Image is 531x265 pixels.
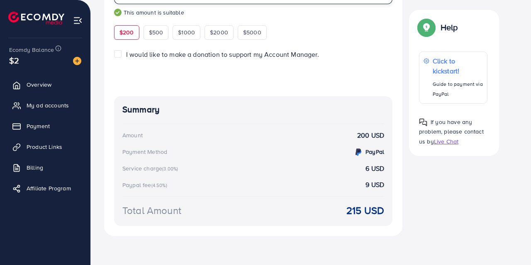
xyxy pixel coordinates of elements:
[6,180,84,197] a: Affiliate Program
[357,131,384,140] strong: 200 USD
[122,164,180,173] div: Service charge
[8,12,64,24] img: logo
[365,180,384,190] strong: 9 USD
[433,56,483,76] p: Click to kickstart!
[27,163,43,172] span: Billing
[178,28,195,36] span: $1000
[243,28,261,36] span: $5000
[353,147,363,157] img: credit
[27,80,51,89] span: Overview
[122,131,143,139] div: Amount
[9,46,54,54] span: Ecomdy Balance
[210,28,228,36] span: $2000
[73,57,81,65] img: image
[114,9,122,16] img: guide
[419,20,434,35] img: Popup guide
[6,97,84,114] a: My ad accounts
[6,139,84,155] a: Product Links
[346,203,384,218] strong: 215 USD
[496,228,525,259] iframe: Chat
[122,181,170,189] div: Paypal fee
[6,76,84,93] a: Overview
[27,101,69,109] span: My ad accounts
[114,8,392,17] small: This amount is suitable
[433,79,483,99] p: Guide to payment via PayPal
[126,50,319,59] span: I would like to make a donation to support my Account Manager.
[365,148,384,156] strong: PayPal
[309,69,392,84] iframe: PayPal
[73,16,83,25] img: menu
[6,159,84,176] a: Billing
[122,203,181,218] div: Total Amount
[27,184,71,192] span: Affiliate Program
[9,54,19,66] span: $2
[27,122,50,130] span: Payment
[27,143,62,151] span: Product Links
[441,22,458,32] p: Help
[365,164,384,173] strong: 6 USD
[162,165,178,172] small: (3.00%)
[6,118,84,134] a: Payment
[419,118,484,145] span: If you have any problem, please contact us by
[434,137,458,145] span: Live Chat
[149,28,163,36] span: $500
[122,105,384,115] h4: Summary
[419,118,427,126] img: Popup guide
[122,148,167,156] div: Payment Method
[151,182,167,189] small: (4.50%)
[119,28,134,36] span: $200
